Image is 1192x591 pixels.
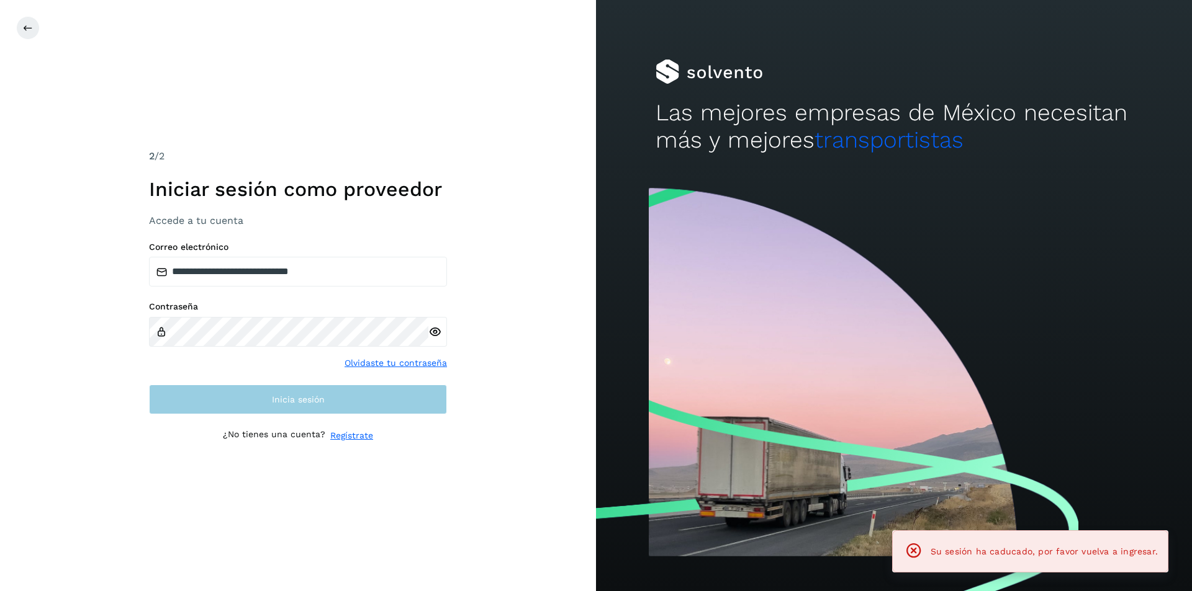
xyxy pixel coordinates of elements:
[330,429,373,442] a: Regístrate
[656,99,1132,154] h2: Las mejores empresas de México necesitan más y mejores
[223,429,325,442] p: ¿No tienes una cuenta?
[149,149,447,164] div: /2
[272,395,325,404] span: Inicia sesión
[345,357,447,370] a: Olvidaste tu contraseña
[149,301,447,312] label: Contraseña
[149,384,447,414] button: Inicia sesión
[815,127,964,153] span: transportistas
[149,242,447,252] label: Correo electrónico
[149,215,447,226] h3: Accede a tu cuenta
[149,177,447,201] h1: Iniciar sesión como proveedor
[149,150,155,162] span: 2
[931,546,1158,556] span: Su sesión ha caducado, por favor vuelva a ingresar.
